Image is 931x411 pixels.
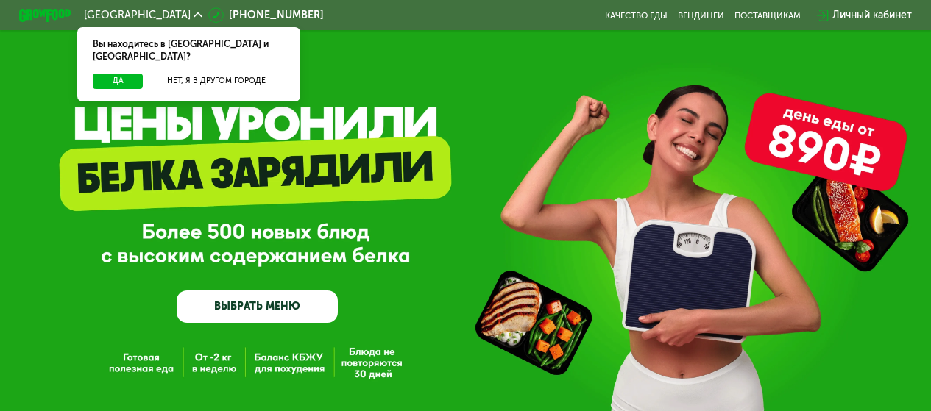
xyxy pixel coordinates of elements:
button: Да [93,74,143,89]
div: поставщикам [734,10,801,21]
a: Качество еды [605,10,668,21]
div: Вы находитесь в [GEOGRAPHIC_DATA] и [GEOGRAPHIC_DATA]? [77,27,300,74]
div: Личный кабинет [832,7,912,23]
span: [GEOGRAPHIC_DATA] [84,10,191,21]
button: Нет, я в другом городе [148,74,284,89]
a: [PHONE_NUMBER] [208,7,324,23]
a: Вендинги [678,10,724,21]
a: ВЫБРАТЬ МЕНЮ [177,290,338,323]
